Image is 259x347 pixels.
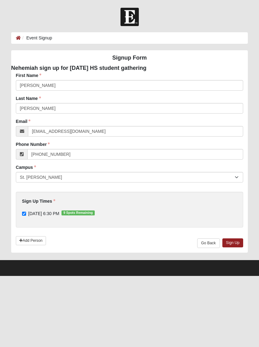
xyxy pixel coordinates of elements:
[222,238,243,247] a: Sign Up
[11,55,248,61] h4: Signup Form
[16,72,41,79] label: First Name
[16,164,36,170] label: Campus
[120,8,139,26] img: Church of Eleven22 Logo
[16,118,30,124] label: Email
[22,212,26,216] input: [DATE] 6:30 PM9 Spots Remaining
[22,198,55,204] label: Sign Up Times
[21,35,52,41] li: Event Signup
[61,210,95,215] span: 9 Spots Remaining
[16,95,41,101] label: Last Name
[11,65,147,71] strong: Nehemiah sign up for [DATE] HS student gathering
[197,238,220,248] a: Go Back
[16,141,50,147] label: Phone Number
[16,236,46,245] a: Add Person
[28,211,59,216] span: [DATE] 6:30 PM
